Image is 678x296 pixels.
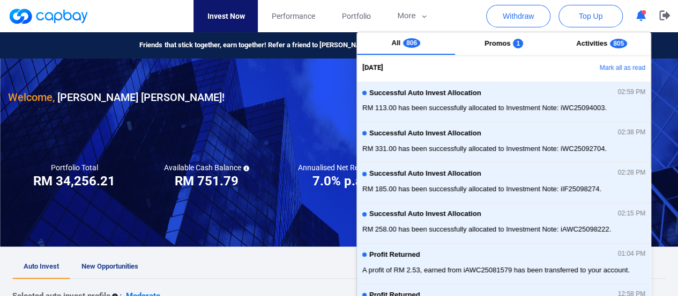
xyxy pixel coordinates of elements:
span: 805 [610,39,627,48]
span: 1 [513,39,523,48]
span: 02:15 PM [618,210,645,218]
h5: Available Cash Balance [164,163,249,172]
button: Mark all as read [535,59,651,77]
button: Successful Auto Invest Allocation02:28 PMRM 185.00 has been successfully allocated to Investment ... [357,162,651,203]
span: Portfolio [341,10,370,22]
span: Performance [271,10,315,22]
h3: 7.0% p.a. [312,172,366,190]
button: Profit Returned01:04 PMA profit of RM 2.53, earned from iAWC25081579 has been transferred to your... [357,243,651,284]
span: Profit Returned [369,251,420,259]
button: Successful Auto Invest Allocation02:59 PMRM 113.00 has been successfully allocated to Investment ... [357,82,651,122]
span: Friends that stick together, earn together! Refer a friend to [PERSON_NAME] and earn referral rew... [139,40,470,51]
span: A profit of RM 2.53, earned from iAWC25081579 has been transferred to your account. [362,265,645,276]
span: Successful Auto Invest Allocation [369,210,481,218]
span: RM 258.00 has been successfully allocated to Investment Note: iAWC25098222. [362,224,645,235]
span: Promos [485,39,510,47]
span: Top Up [579,11,602,21]
button: Promos1 [455,32,553,55]
button: Successful Auto Invest Allocation02:15 PMRM 258.00 has been successfully allocated to Investment ... [357,203,651,243]
button: Withdraw [486,5,550,27]
h3: [PERSON_NAME] [PERSON_NAME] ! [8,89,225,106]
span: Auto Invest [24,262,59,270]
span: Activities [576,39,607,47]
h5: Annualised Net Return [298,163,381,172]
button: Activities805 [553,32,651,55]
h3: RM 751.79 [175,172,239,190]
span: Successful Auto Invest Allocation [369,89,481,97]
span: Successful Auto Invest Allocation [369,170,481,178]
button: Top Up [558,5,623,27]
h5: Portfolio Total [51,163,98,172]
span: RM 331.00 has been successfully allocated to Investment Note: iWC25092704. [362,143,645,154]
span: 02:38 PM [618,129,645,136]
button: All806 [357,32,455,55]
h3: RM 34,256.21 [33,172,115,190]
span: RM 113.00 has been successfully allocated to Investment Note: iWC25094003. [362,103,645,113]
span: [DATE] [362,62,383,74]
button: Successful Auto Invest Allocation02:38 PMRM 331.00 has been successfully allocated to Investment ... [357,122,651,162]
span: 806 [403,38,420,48]
span: 02:28 PM [618,169,645,177]
span: New Opportunities [81,262,138,270]
span: Welcome, [8,91,55,104]
span: 02:59 PM [618,89,645,96]
span: 01:04 PM [618,250,645,258]
span: All [392,39,401,47]
span: RM 185.00 has been successfully allocated to Investment Note: iIF25098274. [362,184,645,194]
span: Successful Auto Invest Allocation [369,129,481,138]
